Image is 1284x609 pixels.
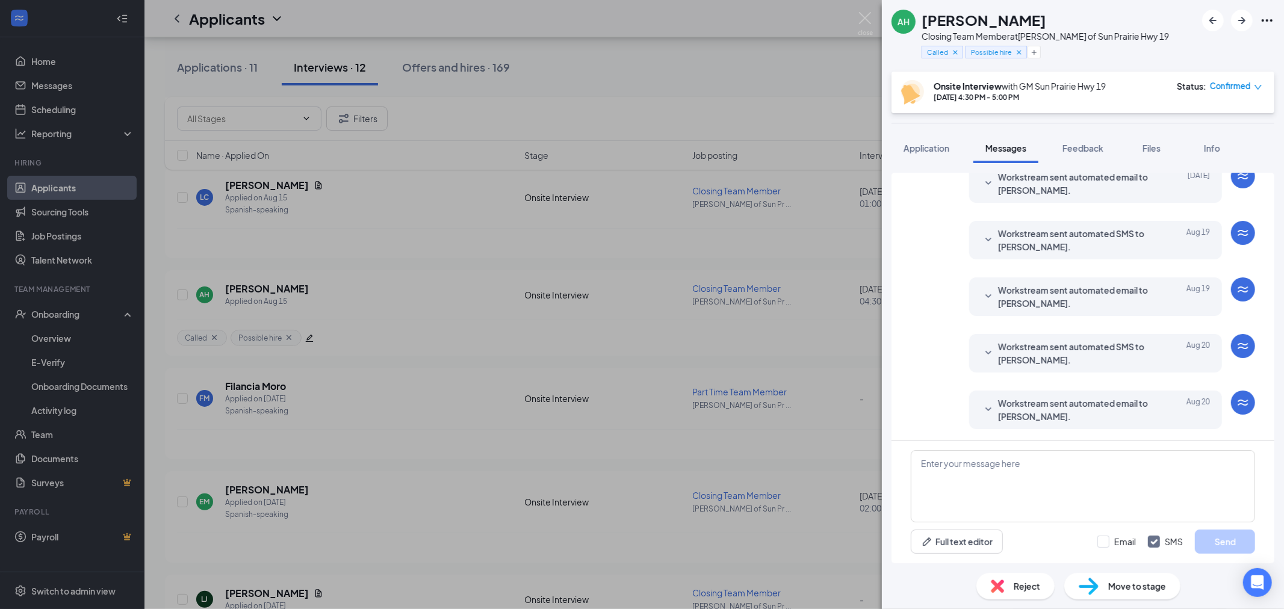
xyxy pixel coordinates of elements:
[934,80,1106,92] div: with GM Sun Prairie Hwy 19
[1188,170,1210,197] span: [DATE]
[934,81,1002,91] b: Onsite Interview
[1243,568,1272,597] div: Open Intercom Messenger
[1210,80,1251,92] span: Confirmed
[1236,395,1250,410] svg: WorkstreamLogo
[971,47,1012,57] span: Possible hire
[1202,10,1224,31] button: ArrowLeftNew
[1014,580,1040,593] span: Reject
[1031,49,1038,56] svg: Plus
[904,143,949,153] span: Application
[951,48,960,57] svg: Cross
[921,536,933,548] svg: Pen
[1177,80,1206,92] div: Status :
[998,397,1156,423] span: Workstream sent automated email to [PERSON_NAME].
[898,16,910,28] div: AH
[998,170,1156,197] span: Workstream sent automated email to [PERSON_NAME].
[998,340,1156,366] span: Workstream sent automated SMS to [PERSON_NAME].
[927,47,948,57] span: Called
[1235,13,1249,28] svg: ArrowRight
[1186,227,1210,253] span: Aug 19
[1236,339,1250,353] svg: WorkstreamLogo
[1143,143,1161,153] span: Files
[911,530,1003,554] button: Full text editorPen
[922,30,1169,42] div: Closing Team Member at [PERSON_NAME] of Sun Prairie Hwy 19
[1186,340,1210,366] span: Aug 20
[981,176,996,191] svg: SmallChevronDown
[934,92,1106,102] div: [DATE] 4:30 PM - 5:00 PM
[985,143,1026,153] span: Messages
[1062,143,1103,153] span: Feedback
[981,233,996,247] svg: SmallChevronDown
[1028,46,1041,58] button: Plus
[1254,83,1262,91] span: down
[1236,226,1250,240] svg: WorkstreamLogo
[1186,283,1210,310] span: Aug 19
[981,346,996,360] svg: SmallChevronDown
[981,403,996,417] svg: SmallChevronDown
[1204,143,1220,153] span: Info
[981,289,996,304] svg: SmallChevronDown
[1015,48,1023,57] svg: Cross
[998,283,1156,310] span: Workstream sent automated email to [PERSON_NAME].
[1231,10,1253,31] button: ArrowRight
[1260,13,1274,28] svg: Ellipses
[1236,282,1250,297] svg: WorkstreamLogo
[1195,530,1255,554] button: Send
[1186,397,1210,423] span: Aug 20
[1108,580,1166,593] span: Move to stage
[1206,13,1220,28] svg: ArrowLeftNew
[1236,169,1250,184] svg: WorkstreamLogo
[922,10,1046,30] h1: [PERSON_NAME]
[998,227,1156,253] span: Workstream sent automated SMS to [PERSON_NAME].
